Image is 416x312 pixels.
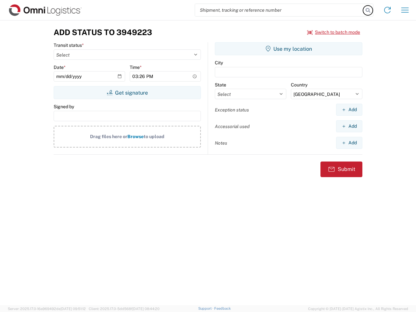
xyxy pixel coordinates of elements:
[130,64,142,70] label: Time
[215,60,223,66] label: City
[307,27,360,38] button: Switch to batch mode
[215,123,250,129] label: Accessorial used
[198,306,214,310] a: Support
[291,82,307,88] label: Country
[54,28,152,37] h3: Add Status to 3949223
[215,82,226,88] label: State
[127,134,144,139] span: Browse
[144,134,164,139] span: to upload
[308,306,408,312] span: Copyright © [DATE]-[DATE] Agistix Inc., All Rights Reserved
[215,107,249,113] label: Exception status
[336,137,362,149] button: Add
[8,307,86,311] span: Server: 2025.17.0-16a969492de
[214,306,231,310] a: Feedback
[54,86,201,99] button: Get signature
[54,64,66,70] label: Date
[195,4,363,16] input: Shipment, tracking or reference number
[60,307,86,311] span: [DATE] 09:51:12
[54,104,74,110] label: Signed by
[90,134,127,139] span: Drag files here or
[336,120,362,132] button: Add
[89,307,160,311] span: Client: 2025.17.0-5dd568f
[132,307,160,311] span: [DATE] 08:44:20
[215,42,362,55] button: Use my location
[54,42,84,48] label: Transit status
[215,140,227,146] label: Notes
[336,104,362,116] button: Add
[320,162,362,177] button: Submit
